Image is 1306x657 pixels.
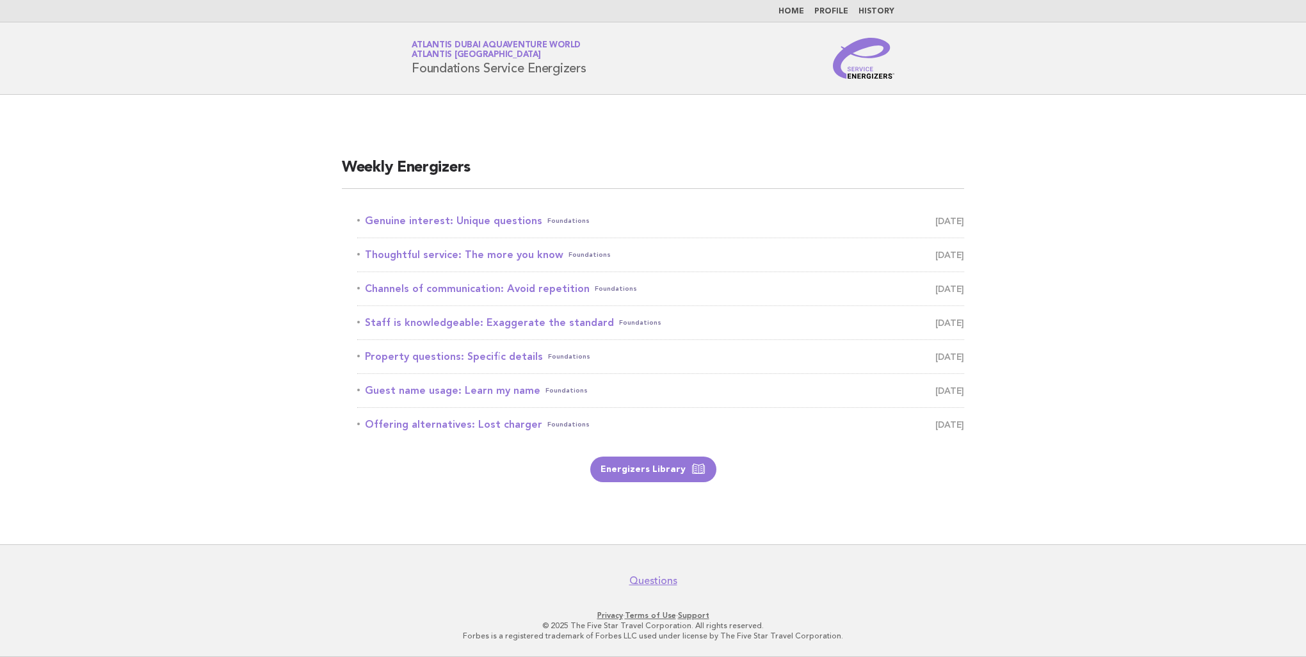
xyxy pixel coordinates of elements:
[357,416,964,434] a: Offering alternatives: Lost chargerFoundations [DATE]
[678,611,709,620] a: Support
[629,574,677,587] a: Questions
[357,280,964,298] a: Channels of communication: Avoid repetitionFoundations [DATE]
[619,314,661,332] span: Foundations
[261,610,1045,620] p: · ·
[814,8,848,15] a: Profile
[412,51,541,60] span: Atlantis [GEOGRAPHIC_DATA]
[261,620,1045,631] p: © 2025 The Five Star Travel Corporation. All rights reserved.
[545,382,588,400] span: Foundations
[935,246,964,264] span: [DATE]
[597,611,623,620] a: Privacy
[342,158,964,189] h2: Weekly Energizers
[357,314,964,332] a: Staff is knowledgeable: Exaggerate the standardFoundations [DATE]
[590,457,716,482] a: Energizers Library
[595,280,637,298] span: Foundations
[548,348,590,366] span: Foundations
[935,416,964,434] span: [DATE]
[357,246,964,264] a: Thoughtful service: The more you knowFoundations [DATE]
[357,382,964,400] a: Guest name usage: Learn my nameFoundations [DATE]
[935,348,964,366] span: [DATE]
[412,41,581,59] a: Atlantis Dubai Aquaventure WorldAtlantis [GEOGRAPHIC_DATA]
[935,382,964,400] span: [DATE]
[935,212,964,230] span: [DATE]
[935,314,964,332] span: [DATE]
[778,8,804,15] a: Home
[357,212,964,230] a: Genuine interest: Unique questionsFoundations [DATE]
[357,348,964,366] a: Property questions: Specific detailsFoundations [DATE]
[547,416,590,434] span: Foundations
[859,8,894,15] a: History
[412,42,586,75] h1: Foundations Service Energizers
[625,611,676,620] a: Terms of Use
[568,246,611,264] span: Foundations
[833,38,894,79] img: Service Energizers
[935,280,964,298] span: [DATE]
[547,212,590,230] span: Foundations
[261,631,1045,641] p: Forbes is a registered trademark of Forbes LLC used under license by The Five Star Travel Corpora...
